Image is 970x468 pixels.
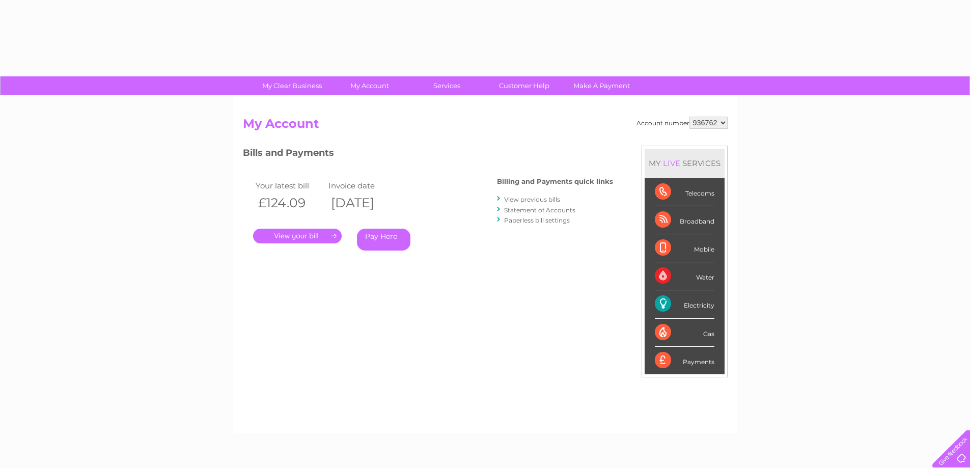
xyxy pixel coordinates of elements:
th: [DATE] [326,192,399,213]
a: View previous bills [504,196,560,203]
a: Statement of Accounts [504,206,575,214]
div: Electricity [655,290,714,318]
div: Payments [655,347,714,374]
h2: My Account [243,117,728,136]
h4: Billing and Payments quick links [497,178,613,185]
div: LIVE [661,158,682,168]
div: Mobile [655,234,714,262]
a: Paperless bill settings [504,216,570,224]
div: Telecoms [655,178,714,206]
th: £124.09 [253,192,326,213]
div: MY SERVICES [645,149,725,178]
a: . [253,229,342,243]
div: Account number [636,117,728,129]
a: My Account [327,76,411,95]
a: My Clear Business [250,76,334,95]
div: Water [655,262,714,290]
a: Customer Help [482,76,566,95]
a: Services [405,76,489,95]
td: Invoice date [326,179,399,192]
a: Make A Payment [560,76,644,95]
div: Broadband [655,206,714,234]
td: Your latest bill [253,179,326,192]
a: Pay Here [357,229,410,251]
h3: Bills and Payments [243,146,613,163]
div: Gas [655,319,714,347]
